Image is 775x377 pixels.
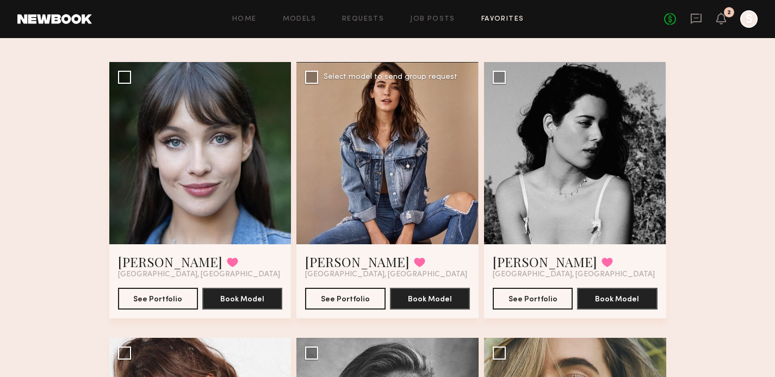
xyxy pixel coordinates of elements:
[740,10,758,28] a: S
[390,288,470,310] button: Book Model
[232,16,257,23] a: Home
[577,288,657,310] button: Book Model
[305,270,467,279] span: [GEOGRAPHIC_DATA], [GEOGRAPHIC_DATA]
[481,16,524,23] a: Favorites
[283,16,316,23] a: Models
[118,288,198,310] button: See Portfolio
[342,16,384,23] a: Requests
[493,270,655,279] span: [GEOGRAPHIC_DATA], [GEOGRAPHIC_DATA]
[202,294,282,303] a: Book Model
[305,253,410,270] a: [PERSON_NAME]
[324,73,457,81] div: Select model to send group request
[118,253,222,270] a: [PERSON_NAME]
[727,10,731,16] div: 2
[577,294,657,303] a: Book Model
[493,288,573,310] button: See Portfolio
[305,288,385,310] button: See Portfolio
[410,16,455,23] a: Job Posts
[202,288,282,310] button: Book Model
[118,270,280,279] span: [GEOGRAPHIC_DATA], [GEOGRAPHIC_DATA]
[493,253,597,270] a: [PERSON_NAME]
[390,294,470,303] a: Book Model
